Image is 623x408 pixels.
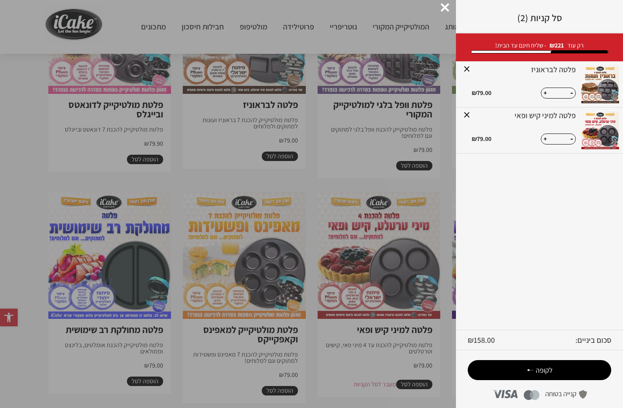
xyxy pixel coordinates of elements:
[460,108,474,121] a: Remove this item
[468,335,474,345] span: ₪
[468,335,495,345] bdi: 158.00
[549,41,564,49] strong: ₪
[555,41,564,49] span: 221
[495,41,546,49] span: - שליח חינם עד הבית!
[468,360,611,380] a: לקופה
[472,66,576,74] a: פלטה לבראוניז
[468,12,611,24] h3: סל קניות (2)
[541,88,549,98] button: +
[575,334,611,346] strong: סכום ביניים:
[472,112,576,120] a: פלטה למיני קיש ופאי
[541,134,549,144] button: +
[472,135,491,143] bdi: 79.00
[460,62,474,75] a: Remove this item
[568,134,575,143] button: -
[493,390,518,398] img: visa-logo.png
[536,366,553,375] span: לקופה
[472,135,477,143] span: ₪
[567,41,584,49] span: רק עוד
[472,89,477,97] span: ₪
[568,88,575,97] button: -
[472,89,491,97] bdi: 79.00
[524,390,540,400] img: mastercard-logo.png
[546,390,587,399] img: safe-purchase-logo.png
